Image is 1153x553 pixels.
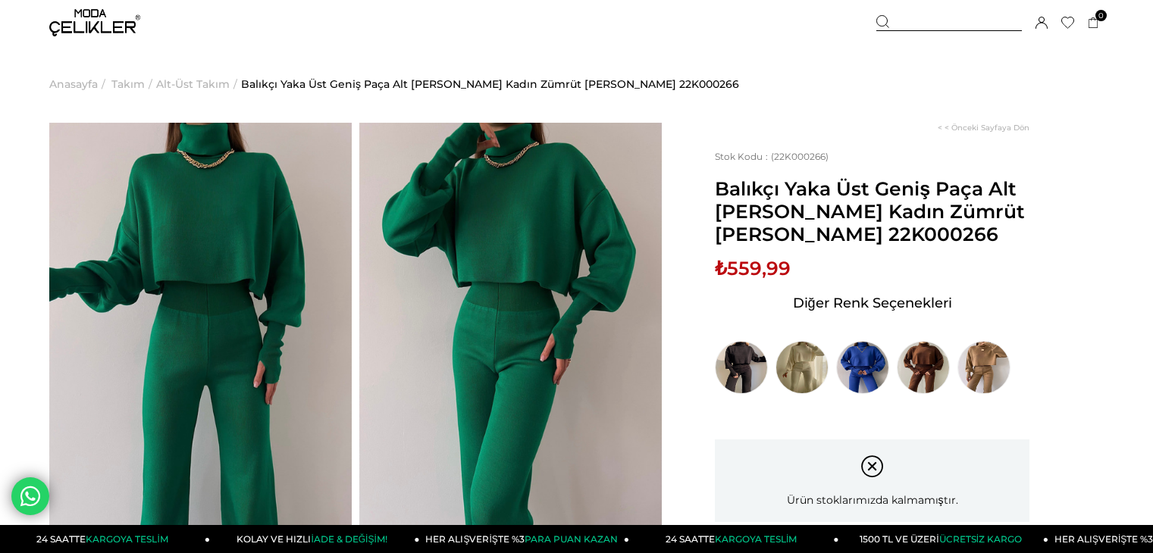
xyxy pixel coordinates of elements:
[715,439,1029,522] div: Ürün stoklarımızda kalmamıştır.
[241,45,739,123] a: Balıkçı Yaka Üst Geniş Paça Alt [PERSON_NAME] Kadın Zümrüt [PERSON_NAME] 22K000266
[420,525,630,553] a: HER ALIŞVERİŞTE %3PARA PUAN KAZAN
[715,151,829,162] span: (22K000266)
[359,123,662,526] img: Balıkçı Yaka Üst Geniş Paça Alt London Kadın Zümrüt Triko Takım 22K000266
[49,9,140,36] img: logo
[629,525,839,553] a: 24 SAATTEKARGOYA TESLİM
[1088,17,1099,29] a: 0
[715,151,771,162] span: Stok Kodu
[938,123,1029,133] a: < < Önceki Sayfaya Dön
[836,341,889,394] img: Balıkçı Yaka Üst Geniş Paça Alt London Kadın Saks Triko Takım 22K000266
[839,525,1049,553] a: 1500 TL VE ÜZERİÜCRETSİZ KARGO
[210,525,420,553] a: KOLAY VE HIZLIİADE & DEĞİŞİM!
[939,533,1022,545] span: ÜCRETSİZ KARGO
[1,525,211,553] a: 24 SAATTEKARGOYA TESLİM
[1095,10,1107,21] span: 0
[86,533,168,545] span: KARGOYA TESLİM
[715,341,768,394] img: Balıkçı Yaka Üst Geniş Paça Alt London Kadın Siyah Triko Takım 22K000266
[111,45,156,123] li: >
[715,533,797,545] span: KARGOYA TESLİM
[775,341,829,394] img: Balıkçı Yaka Üst Geniş Paça Alt London Kadın Ekru Triko Takım 22K000266
[49,123,352,526] img: Balıkçı Yaka Üst Geniş Paça Alt London Kadın Zümrüt Triko Takım 22K000266
[311,533,387,545] span: İADE & DEĞİŞİM!
[957,341,1010,394] img: Balıkçı Yaka Üst Geniş Paça Alt London Kadın Vizon Triko Takım 22K000266
[715,177,1029,245] span: Balıkçı Yaka Üst Geniş Paça Alt [PERSON_NAME] Kadın Zümrüt [PERSON_NAME] 22K000266
[49,45,98,123] a: Anasayfa
[897,341,950,394] img: Balıkçı Yaka Üst Geniş Paça Alt London Kadın Kahve Triko Takım 22K000266
[156,45,241,123] li: >
[49,45,109,123] li: >
[793,291,952,315] span: Diğer Renk Seçenekleri
[715,257,791,280] span: ₺559,99
[525,533,618,545] span: PARA PUAN KAZAN
[156,45,230,123] a: Alt-Üst Takım
[111,45,145,123] a: Takım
